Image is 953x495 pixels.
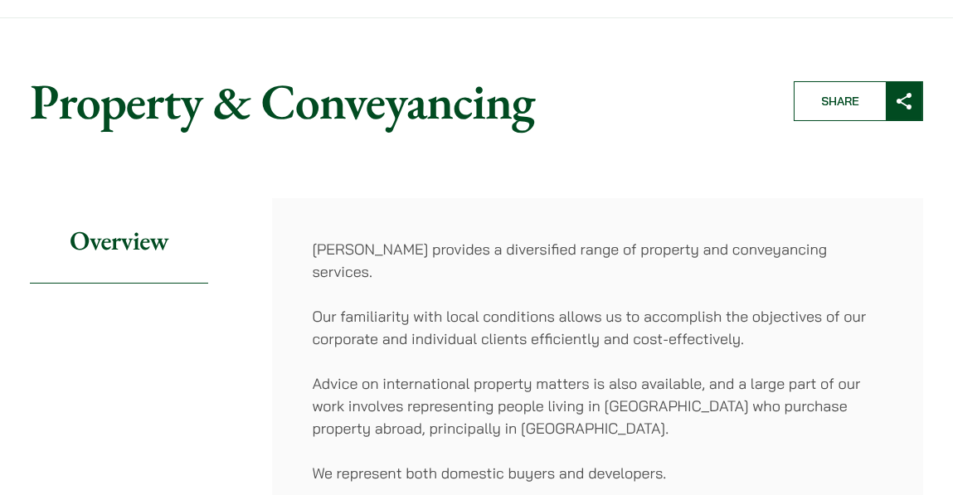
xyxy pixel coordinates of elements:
p: [PERSON_NAME] provides a diversified range of property and conveyancing services. [312,238,883,283]
p: Our familiarity with local conditions allows us to accomplish the objectives of our corporate and... [312,305,883,350]
span: Share [795,82,886,120]
p: We represent both domestic buyers and developers. [312,462,883,484]
h2: Overview [30,198,208,284]
button: Share [794,81,923,121]
p: Advice on international property matters is also available, and a large part of our work involves... [312,372,883,439]
h1: Property & Conveyancing [30,71,766,131]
